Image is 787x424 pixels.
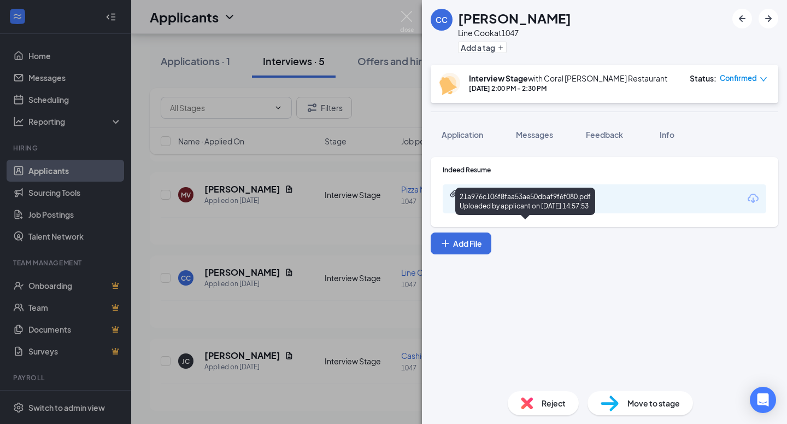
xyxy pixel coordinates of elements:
b: Interview Stage [469,73,528,83]
svg: ArrowRight [762,12,775,25]
span: Confirmed [720,73,757,84]
div: Status : [690,73,716,84]
div: 21a976c106f8faa53ae50dbaf9f6f080.pdf Uploaded by applicant on [DATE] 14:57:53 [455,188,595,215]
button: ArrowLeftNew [732,9,752,28]
svg: Plus [440,238,451,249]
a: Paperclip21a976c106f8faa53ae50dbaf9f6f080.pdfUploaded by applicant on [DATE] 14:57:53 [449,189,626,208]
span: Application [442,130,483,140]
div: Open Intercom Messenger [750,387,776,413]
span: Messages [516,130,553,140]
div: CC [436,14,448,25]
span: Feedback [586,130,623,140]
span: Reject [542,397,566,409]
button: Add FilePlus [431,233,491,254]
div: [DATE] 2:00 PM - 2:30 PM [469,84,667,93]
span: down [760,75,767,83]
button: PlusAdd a tag [458,42,507,53]
svg: Paperclip [449,189,458,198]
svg: Plus [497,44,504,51]
div: Line Cook at 1047 [458,27,571,38]
div: Indeed Resume [443,165,766,175]
button: ArrowRight [759,9,778,28]
div: with Coral [PERSON_NAME] Restaurant [469,73,667,84]
svg: ArrowLeftNew [736,12,749,25]
span: Move to stage [627,397,680,409]
h1: [PERSON_NAME] [458,9,571,27]
span: Info [660,130,674,140]
svg: Download [747,192,760,205]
